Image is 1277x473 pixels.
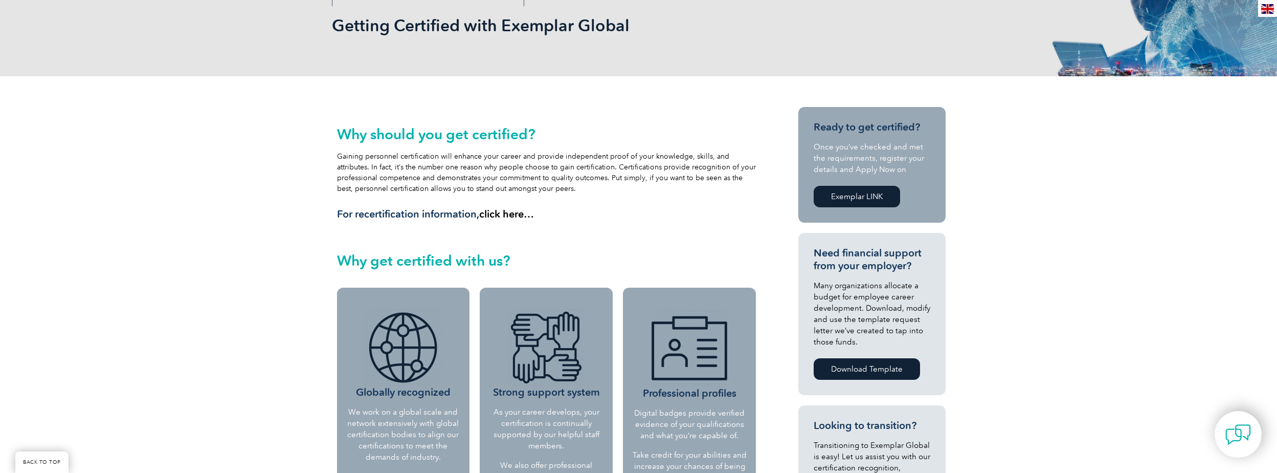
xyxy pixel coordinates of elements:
p: Once you’ve checked and met the requirements, register your details and Apply Now on [814,141,930,175]
h1: Getting Certified with Exemplar Global [332,15,725,35]
a: click here… [479,208,534,220]
p: As your career develops, your certification is continually supported by our helpful staff members. [487,406,605,451]
p: We work on a global scale and network extensively with global certification bodies to align our c... [345,406,462,463]
h3: Need financial support from your employer? [814,247,930,272]
img: en [1261,4,1274,14]
a: Download Template [814,358,920,380]
h3: Ready to get certified? [814,121,930,134]
h3: Professional profiles [632,310,747,400]
h3: Strong support system [487,309,605,399]
a: Exemplar LINK [814,186,900,207]
h2: Why get certified with us? [337,252,756,269]
p: Many organizations allocate a budget for employee career development. Download, modify and use th... [814,280,930,348]
h3: For recertification information, [337,208,756,221]
p: Digital badges provide verified evidence of your qualifications and what you’re capable of. [632,407,747,441]
h2: Why should you get certified? [337,126,756,142]
h3: Looking to transition? [814,419,930,432]
h3: Globally recognized [345,309,462,399]
img: contact-chat.png [1225,422,1251,447]
div: Gaining personnel certification will enhance your career and provide independent proof of your kn... [337,126,756,221]
a: BACK TO TOP [15,451,69,473]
